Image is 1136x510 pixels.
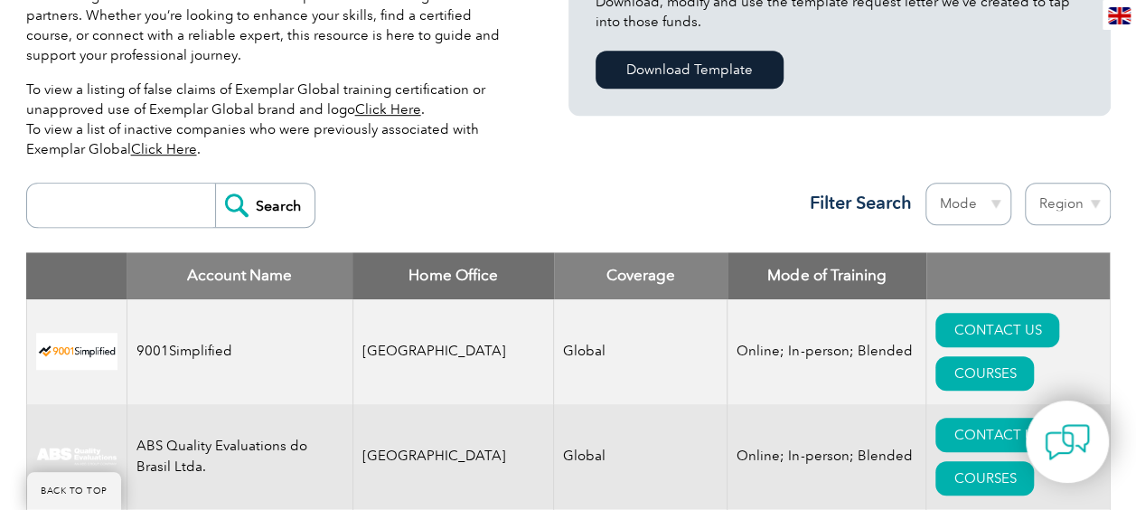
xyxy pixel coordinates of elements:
[799,192,912,214] h3: Filter Search
[127,252,352,299] th: Account Name: activate to sort column descending
[926,252,1110,299] th: : activate to sort column ascending
[131,141,197,157] a: Click Here
[1045,420,1090,465] img: contact-chat.png
[1108,7,1131,24] img: en
[352,299,554,404] td: [GEOGRAPHIC_DATA]
[596,51,784,89] a: Download Template
[728,299,926,404] td: Online; In-person; Blended
[935,418,1059,452] a: CONTACT US
[27,472,121,510] a: BACK TO TOP
[352,252,554,299] th: Home Office: activate to sort column ascending
[935,461,1034,496] a: COURSES
[728,252,926,299] th: Mode of Training: activate to sort column ascending
[26,80,514,159] p: To view a listing of false claims of Exemplar Global training certification or unapproved use of ...
[355,101,421,118] a: Click Here
[36,333,117,370] img: 37c9c059-616f-eb11-a812-002248153038-logo.png
[554,299,728,404] td: Global
[352,404,554,509] td: [GEOGRAPHIC_DATA]
[36,447,117,467] img: c92924ac-d9bc-ea11-a814-000d3a79823d-logo.jpg
[554,252,728,299] th: Coverage: activate to sort column ascending
[215,184,315,227] input: Search
[935,356,1034,391] a: COURSES
[554,404,728,509] td: Global
[127,404,352,509] td: ABS Quality Evaluations do Brasil Ltda.
[935,313,1059,347] a: CONTACT US
[728,404,926,509] td: Online; In-person; Blended
[127,299,352,404] td: 9001Simplified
